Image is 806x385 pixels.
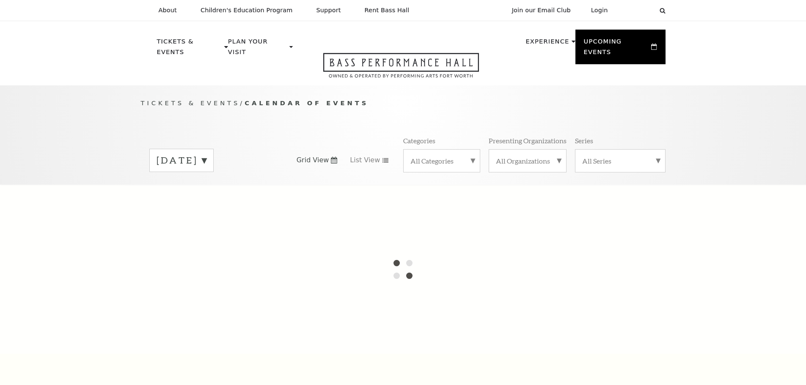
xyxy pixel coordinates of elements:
[157,154,206,167] label: [DATE]
[201,7,293,14] p: Children's Education Program
[403,136,435,145] p: Categories
[525,36,569,52] p: Experience
[575,136,593,145] p: Series
[622,6,652,14] select: Select:
[159,7,177,14] p: About
[496,156,559,165] label: All Organizations
[228,36,287,62] p: Plan Your Visit
[157,36,223,62] p: Tickets & Events
[245,99,369,106] span: Calendar of Events
[584,36,649,62] p: Upcoming Events
[582,156,658,165] label: All Series
[297,156,329,165] span: Grid View
[410,156,473,165] label: All Categories
[141,99,240,106] span: Tickets & Events
[350,156,380,165] span: List View
[365,7,410,14] p: Rent Bass Hall
[141,98,666,109] p: /
[489,136,567,145] p: Presenting Organizations
[316,7,341,14] p: Support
